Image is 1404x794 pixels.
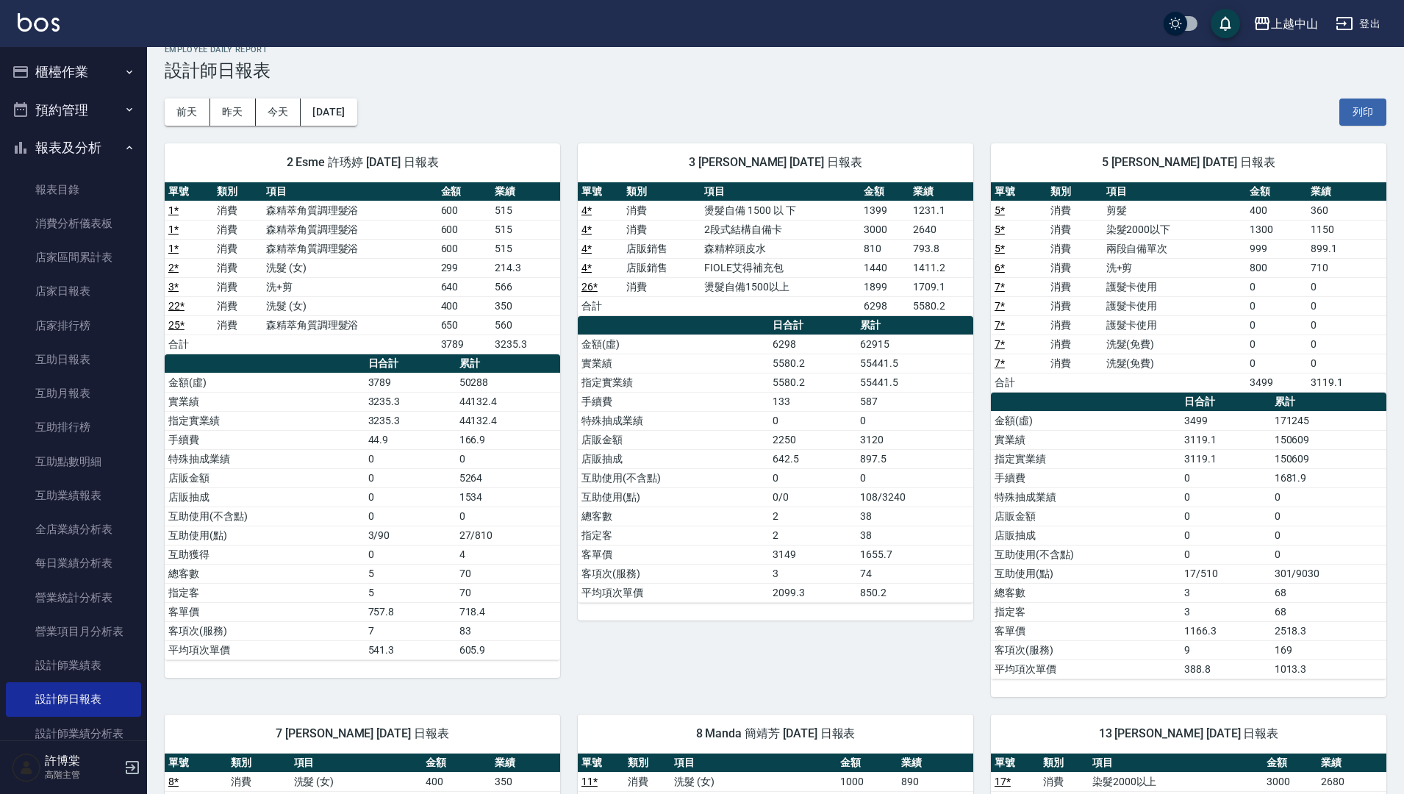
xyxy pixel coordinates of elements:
a: 設計師業績表 [6,648,141,682]
td: 7 [365,621,456,640]
td: 5264 [456,468,560,487]
td: 0 [1181,487,1270,507]
td: 1899 [860,277,909,296]
img: Logo [18,13,60,32]
td: 3 [1181,583,1270,602]
td: 515 [491,220,560,239]
td: 3119.1 [1181,449,1270,468]
th: 項目 [670,754,837,773]
th: 業績 [909,182,973,201]
button: [DATE] [301,99,357,126]
td: 9 [1181,640,1270,659]
table: a dense table [165,354,560,660]
td: 兩段自備單次 [1103,239,1246,258]
td: 互助使用(點) [578,487,769,507]
td: 3789 [437,335,491,354]
td: 541.3 [365,640,456,659]
th: 累計 [456,354,560,373]
td: 0 [456,449,560,468]
th: 金額 [422,754,491,773]
td: 793.8 [909,239,973,258]
div: 上越中山 [1271,15,1318,33]
td: 600 [437,220,491,239]
td: 133 [769,392,856,411]
h5: 許博棠 [45,754,120,768]
td: 44132.4 [456,411,560,430]
td: 0 [1307,277,1386,296]
span: 2 Esme 許琇婷 [DATE] 日報表 [182,155,542,170]
td: 0 [856,411,973,430]
td: 897.5 [856,449,973,468]
th: 日合計 [365,354,456,373]
table: a dense table [991,182,1386,393]
th: 項目 [262,182,437,201]
button: 櫃檯作業 [6,53,141,91]
td: FIOLE艾得補充包 [701,258,860,277]
td: 0 [1181,468,1270,487]
td: 171245 [1271,411,1386,430]
td: 0 [1307,315,1386,335]
td: 3235.3 [365,411,456,430]
td: 5580.2 [769,373,856,392]
th: 金額 [437,182,491,201]
button: 列印 [1339,99,1386,126]
td: 55441.5 [856,373,973,392]
th: 金額 [860,182,909,201]
td: 38 [856,526,973,545]
td: 0 [1181,507,1270,526]
a: 報表目錄 [6,173,141,207]
td: 1534 [456,487,560,507]
td: 手續費 [578,392,769,411]
td: 587 [856,392,973,411]
a: 店家區間累計表 [6,240,141,274]
td: 實業績 [165,392,365,411]
td: 燙髮自備 1500 以 下 [701,201,860,220]
td: 0 [1271,487,1386,507]
td: 1440 [860,258,909,277]
td: 互助使用(點) [165,526,365,545]
td: 消費 [213,239,262,258]
td: 3789 [365,373,456,392]
td: 店販金額 [165,468,365,487]
td: 3499 [1246,373,1308,392]
td: 4 [456,545,560,564]
td: 718.4 [456,602,560,621]
td: 6298 [769,335,856,354]
td: 客項次(服務) [578,564,769,583]
td: 0 [1181,545,1270,564]
td: 互助使用(不含點) [578,468,769,487]
td: 0/0 [769,487,856,507]
th: 類別 [213,182,262,201]
td: 洗髮 (女) [262,296,437,315]
td: 850.2 [856,583,973,602]
td: 店販金額 [991,507,1181,526]
button: 昨天 [210,99,256,126]
td: 2段式結構自備卡 [701,220,860,239]
span: 7 [PERSON_NAME] [DATE] 日報表 [182,726,542,741]
td: 108/3240 [856,487,973,507]
td: 手續費 [165,430,365,449]
td: 消費 [1047,201,1103,220]
td: 1231.1 [909,201,973,220]
td: 客項次(服務) [991,640,1181,659]
td: 消費 [213,220,262,239]
td: 5 [365,583,456,602]
td: 消費 [623,220,701,239]
td: 0 [1307,354,1386,373]
td: 森精萃角質調理髮浴 [262,315,437,335]
td: 3149 [769,545,856,564]
td: 55441.5 [856,354,973,373]
table: a dense table [578,316,973,603]
td: 金額(虛) [165,373,365,392]
td: 360 [1307,201,1386,220]
td: 客項次(服務) [165,621,365,640]
td: 互助使用(點) [991,564,1181,583]
td: 3/90 [365,526,456,545]
td: 消費 [1047,258,1103,277]
td: 互助使用(不含點) [165,507,365,526]
td: 護髮卡使用 [1103,277,1246,296]
td: 0 [769,468,856,487]
th: 類別 [1047,182,1103,201]
th: 單號 [578,754,624,773]
td: 0 [456,507,560,526]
